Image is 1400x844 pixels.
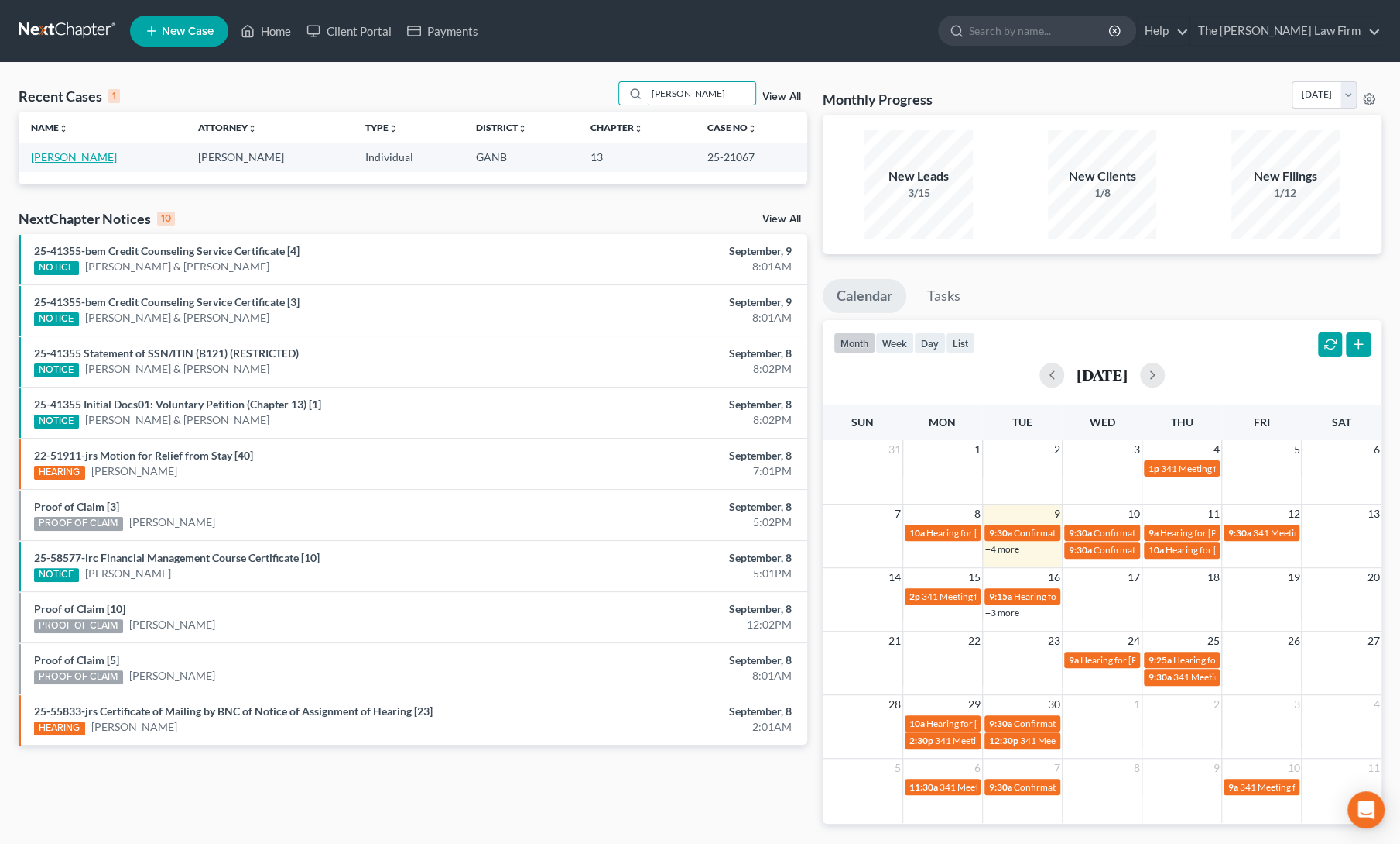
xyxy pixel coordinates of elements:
span: 22 [967,632,982,650]
div: 8:01AM [549,310,792,326]
i: unfold_more [748,124,757,133]
span: Hearing for [PERSON_NAME] & [PERSON_NAME] [1166,544,1368,556]
a: [PERSON_NAME] [91,463,177,479]
span: 9:30a [989,718,1012,729]
h2: [DATE] [1077,367,1128,383]
span: 10 [1285,759,1301,777]
span: 11 [1206,505,1221,523]
span: 14 [887,568,902,587]
span: Confirmation Hearing for [PERSON_NAME] & [PERSON_NAME] [1094,527,1353,539]
div: 1/12 [1231,185,1340,201]
span: 3 [1292,695,1301,714]
i: unfold_more [248,124,257,133]
div: September, 9 [549,295,792,310]
a: The [PERSON_NAME] Law Firm [1190,17,1381,45]
span: 17 [1126,568,1142,587]
a: Proof of Claim [10] [34,602,125,615]
a: [PERSON_NAME] [129,668,215,684]
span: Fri [1254,415,1270,429]
span: 8 [973,505,982,523]
a: +3 more [985,607,1019,618]
span: Sun [851,415,874,429]
span: 10a [909,718,925,729]
div: New Filings [1231,167,1340,185]
button: day [914,332,946,353]
a: 25-58577-lrc Financial Management Course Certificate [10] [34,551,320,564]
div: HEARING [34,466,85,480]
span: 1 [973,440,982,459]
a: 25-41355-bem Credit Counseling Service Certificate [3] [34,295,300,308]
span: 5 [893,759,902,777]
input: Search by name... [647,82,755,105]
span: 12 [1285,505,1301,523]
span: 9:30a [1069,544,1092,556]
a: 22-51911-jrs Motion for Relief from Stay [40] [34,449,253,462]
span: 341 Meeting for [PERSON_NAME] & [PERSON_NAME] [940,781,1161,793]
a: Help [1137,17,1189,45]
div: September, 8 [549,550,792,566]
span: 341 Meeting for [PERSON_NAME] [1240,781,1379,793]
div: NOTICE [34,415,79,429]
span: Thu [1171,415,1193,429]
a: [PERSON_NAME] & [PERSON_NAME] [85,412,269,428]
a: 25-41355-bem Credit Counseling Service Certificate [4] [34,244,300,257]
span: 2p [909,591,920,602]
div: 2:01AM [549,719,792,735]
div: 1/8 [1048,185,1156,201]
div: 12:02PM [549,617,792,632]
span: 18 [1206,568,1221,587]
a: Tasks [913,279,974,313]
span: 4 [1372,695,1381,714]
div: PROOF OF CLAIM [34,619,123,633]
div: New Leads [864,167,973,185]
div: 7:01PM [549,463,792,479]
div: September, 8 [549,499,792,515]
span: 1 [1132,695,1142,714]
span: New Case [162,26,214,37]
a: View All [762,214,801,225]
span: Hearing for [PERSON_NAME] [1080,654,1201,666]
span: Hearing for [PERSON_NAME] [1014,591,1135,602]
a: Client Portal [299,17,399,45]
span: 11:30a [909,781,938,793]
span: Confirmation Hearing for [PERSON_NAME] [1014,781,1191,793]
span: 10 [1126,505,1142,523]
div: 1 [108,89,120,103]
span: 30 [1046,695,1062,714]
span: 9a [1069,654,1079,666]
span: Mon [929,415,956,429]
a: Districtunfold_more [475,122,526,133]
a: Case Nounfold_more [707,122,757,133]
a: 25-55833-jrs Certificate of Mailing by BNC of Notice of Assignment of Hearing [23] [34,704,433,718]
span: 6 [973,759,982,777]
a: 25-41355 Statement of SSN/ITIN (B121) (RESTRICTED) [34,346,299,360]
a: Typeunfold_more [365,122,398,133]
div: NOTICE [34,261,79,275]
div: September, 8 [549,704,792,719]
a: Chapterunfold_more [590,122,643,133]
span: 16 [1046,568,1062,587]
div: NOTICE [34,363,79,377]
span: 341 Meeting for [PERSON_NAME] [1253,527,1392,539]
div: 10 [157,212,175,226]
span: 9:30a [1228,527,1251,539]
span: 5 [1292,440,1301,459]
td: 25-21067 [695,143,807,171]
span: 9a [1148,527,1159,539]
div: 8:01AM [549,259,792,274]
span: 341 Meeting for [PERSON_NAME] [935,735,1074,746]
a: 25-41355 Initial Docs01: Voluntary Petition (Chapter 13) [1] [34,398,321,411]
span: 24 [1126,632,1142,650]
span: 2 [1212,695,1221,714]
div: PROOF OF CLAIM [34,670,123,684]
button: list [946,332,975,353]
a: Calendar [823,279,906,313]
span: 7 [893,505,902,523]
span: 8 [1132,759,1142,777]
span: 9 [1053,505,1062,523]
div: September, 8 [549,346,792,361]
span: Hearing for [PERSON_NAME] [1173,654,1294,666]
a: [PERSON_NAME] & [PERSON_NAME] [85,310,269,326]
span: 15 [967,568,982,587]
div: NOTICE [34,568,79,582]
